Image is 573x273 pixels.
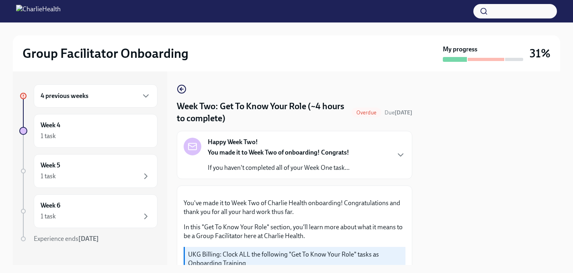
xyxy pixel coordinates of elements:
[34,235,99,242] span: Experience ends
[19,154,158,188] a: Week 51 task
[208,163,350,172] p: If you haven't completed all of your Week One task...
[188,250,402,268] p: UKG Billing: Clock ALL the following "Get To Know Your Role" tasks as Onboarding Training
[41,132,56,141] div: 1 task
[41,201,60,210] h6: Week 6
[16,5,61,18] img: CharlieHealth
[19,114,158,148] a: Week 41 task
[177,100,348,124] h4: Week Two: Get To Know Your Role (~4 hours to complete)
[352,110,381,116] span: Overdue
[208,149,349,156] strong: You made it to Week Two of onboarding! Congrats!
[530,46,550,61] h3: 31%
[19,194,158,228] a: Week 61 task
[184,199,405,216] p: You've made it to Week Two of Charlie Health onboarding! Congratulations and thank you for all yo...
[443,45,477,54] strong: My progress
[41,92,88,100] h6: 4 previous weeks
[385,109,412,116] span: Due
[34,84,158,108] div: 4 previous weeks
[395,109,412,116] strong: [DATE]
[41,161,60,170] h6: Week 5
[41,121,60,130] h6: Week 4
[184,223,405,240] p: In this "Get To Know Your Role" section, you'll learn more about what it means to be a Group Faci...
[41,172,56,181] div: 1 task
[208,138,258,147] strong: Happy Week Two!
[78,235,99,242] strong: [DATE]
[23,45,188,61] h2: Group Facilitator Onboarding
[41,212,56,221] div: 1 task
[385,109,412,116] span: September 1st, 2025 10:00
